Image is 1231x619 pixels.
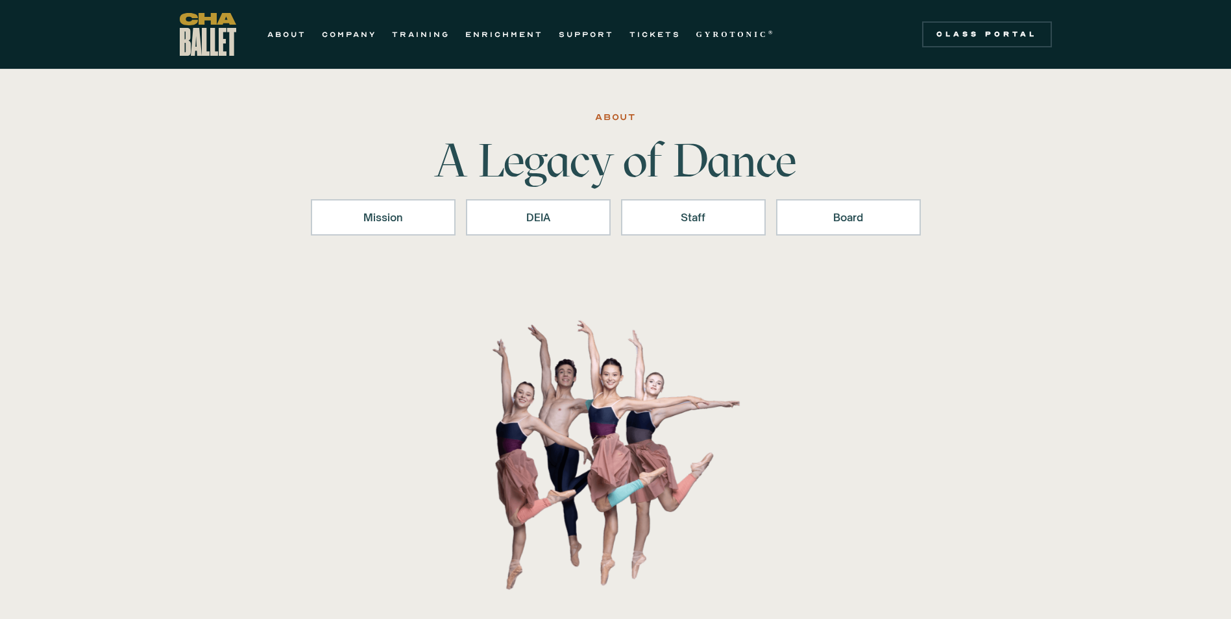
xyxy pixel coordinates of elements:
[180,13,236,56] a: home
[696,27,775,42] a: GYROTONIC®
[621,199,766,236] a: Staff
[595,110,636,125] div: ABOUT
[322,27,376,42] a: COMPANY
[311,199,456,236] a: Mission
[466,199,611,236] a: DEIA
[776,199,921,236] a: Board
[922,21,1052,47] a: Class Portal
[793,210,904,225] div: Board
[465,27,543,42] a: ENRICHMENT
[696,30,768,39] strong: GYROTONIC
[930,29,1044,40] div: Class Portal
[267,27,306,42] a: ABOUT
[413,137,818,184] h1: A Legacy of Dance
[638,210,749,225] div: Staff
[629,27,681,42] a: TICKETS
[392,27,450,42] a: TRAINING
[768,29,775,36] sup: ®
[328,210,439,225] div: Mission
[559,27,614,42] a: SUPPORT
[483,210,594,225] div: DEIA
